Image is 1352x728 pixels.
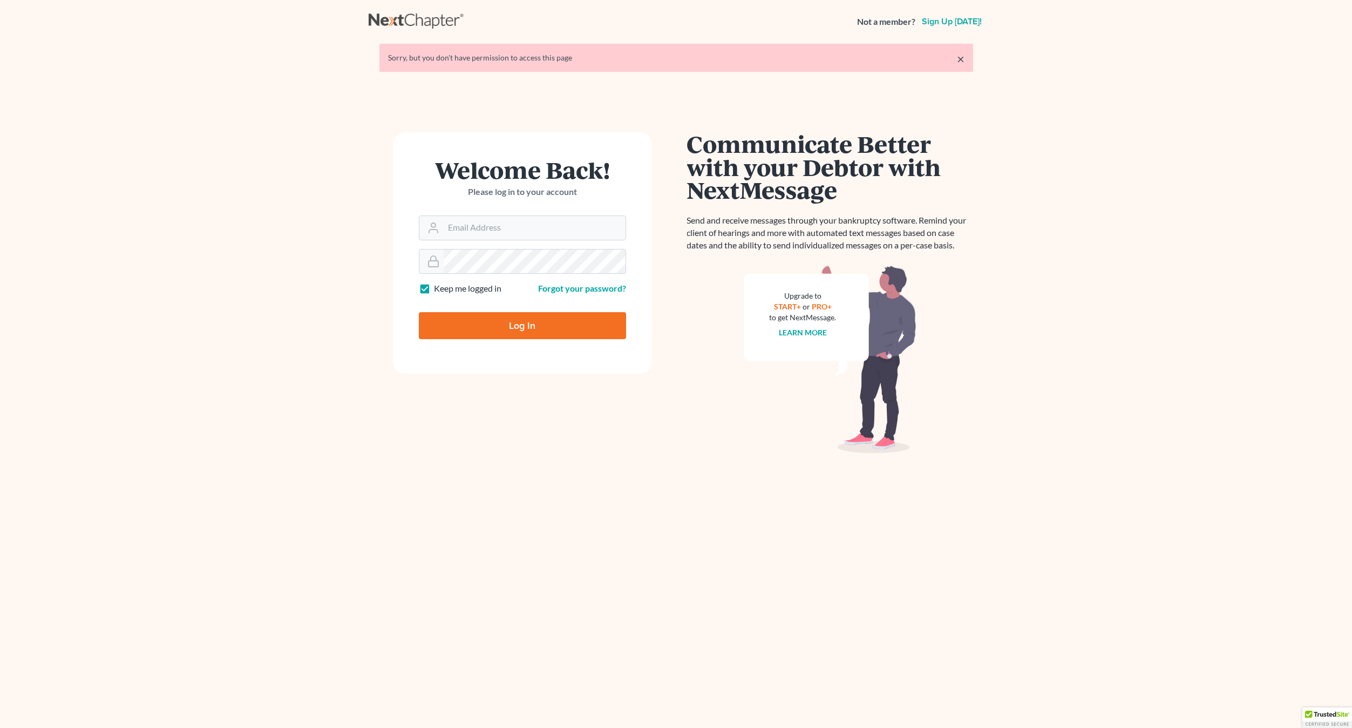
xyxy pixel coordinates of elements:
[803,302,810,311] span: or
[538,283,626,293] a: Forgot your password?
[779,328,827,337] a: Learn more
[957,52,964,65] a: ×
[770,312,837,323] div: to get NextMessage.
[770,291,837,301] div: Upgrade to
[687,132,973,201] h1: Communicate Better with your Debtor with NextMessage
[744,265,916,454] img: nextmessage_bg-59042aed3d76b12b5cd301f8e5b87938c9018125f34e5fa2b7a6b67550977c72.svg
[388,52,964,63] div: Sorry, but you don't have permission to access this page
[444,216,626,240] input: Email Address
[812,302,832,311] a: PRO+
[419,158,626,181] h1: Welcome Back!
[774,302,801,311] a: START+
[857,16,915,28] strong: Not a member?
[920,17,984,26] a: Sign up [DATE]!
[434,282,501,295] label: Keep me logged in
[1302,707,1352,728] div: TrustedSite Certified
[419,186,626,198] p: Please log in to your account
[687,214,973,252] p: Send and receive messages through your bankruptcy software. Remind your client of hearings and mo...
[419,312,626,339] input: Log In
